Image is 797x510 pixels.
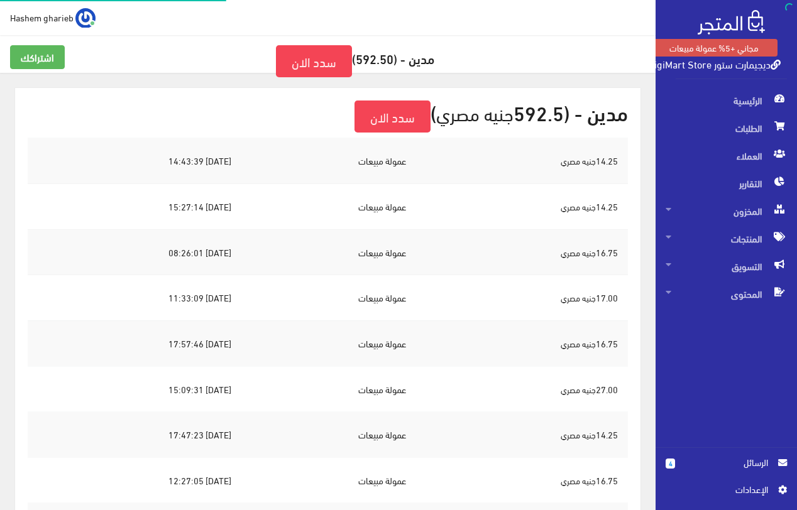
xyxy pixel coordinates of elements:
[685,455,768,469] span: الرسائل
[561,199,596,214] small: جنيه مصري
[561,382,596,397] small: جنيه مصري
[656,225,797,252] a: المنتجات
[28,275,241,321] td: [DATE] 11:33:09
[241,320,416,366] td: عمولة مبيعات
[241,184,416,230] td: عمولة مبيعات
[28,138,241,184] td: [DATE] 14:43:39
[241,366,416,412] td: عمولة مبيعات
[416,412,628,458] td: 14.25
[656,87,797,114] a: الرئيسية
[241,457,416,503] td: عمولة مبيعات
[656,170,797,197] a: التقارير
[416,184,628,230] td: 14.25
[10,9,74,25] span: Hashem gharieb
[656,142,797,170] a: العملاء
[666,455,787,482] a: 4 الرسائل
[656,280,797,308] a: المحتوى
[698,10,765,35] img: .
[666,280,787,308] span: المحتوى
[10,45,646,77] h5: مدين - (592.50)
[28,184,241,230] td: [DATE] 15:27:14
[241,412,416,458] td: عمولة مبيعات
[276,45,352,77] a: سدد الان
[241,229,416,275] td: عمولة مبيعات
[241,138,416,184] td: عمولة مبيعات
[561,427,596,442] small: جنيه مصري
[651,39,778,57] a: مجاني +5% عمولة مبيعات
[676,482,767,496] span: اﻹعدادات
[666,142,787,170] span: العملاء
[416,229,628,275] td: 16.75
[656,114,797,142] a: الطلبات
[561,473,596,488] small: جنيه مصري
[666,114,787,142] span: الطلبات
[561,290,596,305] small: جنيه مصري
[666,252,787,280] span: التسويق
[436,97,514,129] small: جنيه مصري
[561,245,596,260] small: جنيه مصري
[28,366,241,412] td: [DATE] 15:09:31
[648,55,781,73] a: ديجيمارت ستور DigiMart Store
[75,8,96,28] img: ...
[416,138,628,184] td: 14.25
[28,320,241,366] td: [DATE] 17:57:46
[416,366,628,412] td: 27.00
[666,458,675,469] span: 4
[666,197,787,225] span: المخزون
[561,336,596,351] small: جنيه مصري
[666,482,787,502] a: اﻹعدادات
[10,45,65,69] a: اشتراكك
[28,229,241,275] td: [DATE] 08:26:01
[666,225,787,252] span: المنتجات
[355,100,431,133] a: سدد الان
[10,8,96,28] a: ... Hashem gharieb
[416,457,628,503] td: 16.75
[28,457,241,503] td: [DATE] 12:27:05
[28,412,241,458] td: [DATE] 17:47:23
[28,100,628,133] h2: مدين - (592.5 )
[416,275,628,321] td: 17.00
[241,275,416,321] td: عمولة مبيعات
[416,320,628,366] td: 16.75
[666,170,787,197] span: التقارير
[561,153,596,168] small: جنيه مصري
[666,87,787,114] span: الرئيسية
[656,197,797,225] a: المخزون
